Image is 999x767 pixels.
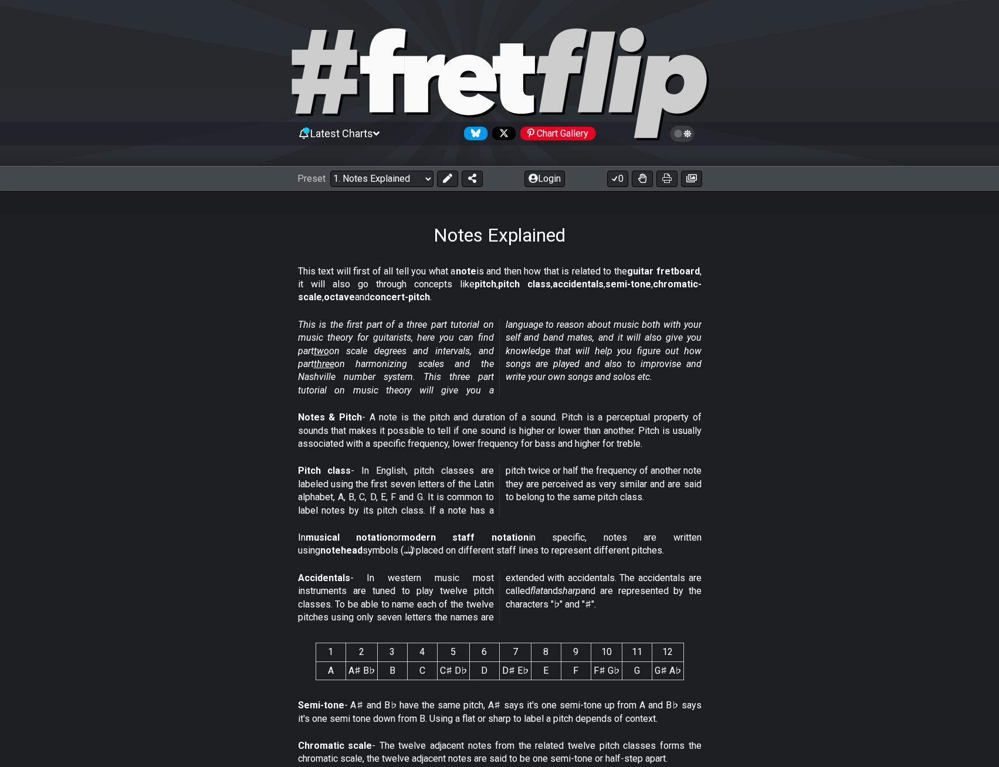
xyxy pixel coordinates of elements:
[346,643,377,661] th: 2
[401,532,529,543] strong: modern staff notation
[531,643,561,661] th: 8
[298,464,702,517] p: - In English, pitch classes are labeled using the first seven letters of the Latin alphabet, A, B...
[456,266,476,277] strong: note
[316,661,346,680] td: A
[462,171,483,187] button: Share Preset
[330,171,434,187] select: Preset
[298,572,350,583] strong: Accidentals
[298,319,702,396] em: This is the first part of a three part tutorial on music theory for guitarists, here you can find...
[622,643,652,661] th: 11
[558,585,581,596] em: sharp
[370,291,430,303] strong: concert-pitch
[377,661,407,680] td: B
[314,358,334,369] span: three
[524,171,565,187] button: Login
[520,127,595,140] div: Chart Gallery
[561,643,591,661] th: 9
[676,128,689,139] span: Toggle light / dark theme
[561,661,591,680] td: F
[487,127,516,140] a: Follow #fretflip at X
[346,661,377,680] td: A♯ B♭
[591,661,622,680] td: F♯ G♭
[469,661,499,680] td: D
[298,740,372,751] strong: Chromatic scale
[297,173,326,184] span: Preset
[652,661,683,680] td: G♯ A♭
[306,532,393,543] strong: musical notation
[622,661,652,680] td: G
[605,279,651,290] strong: semi-tone
[531,661,561,680] td: E
[632,171,653,187] button: Toggle Dexterity for all fretkits
[437,661,469,680] td: C♯ D♭
[516,127,595,140] a: #fretflip at Pinterest
[298,700,344,711] strong: Semi-tone
[499,643,531,661] th: 7
[298,265,702,304] p: This text will first of all tell you what a is and then how that is related to the , it will also...
[407,643,437,661] th: 4
[437,643,469,661] th: 5
[316,643,346,661] th: 1
[298,739,702,766] p: - The twelve adjacent notes from the related twelve pitch classes forms the chromatic scale, the ...
[324,291,355,303] strong: octave
[298,572,702,625] p: - In western music most instruments are tuned to play twelve pitch classes. To be able to name ea...
[298,465,351,476] strong: Pitch class
[434,224,565,246] h1: Notes Explained
[310,127,373,140] span: Latest Charts
[652,643,683,661] th: 12
[298,411,702,450] p: - A note is the pitch and duration of a sound. Pitch is a perceptual property of sounds that make...
[607,171,628,187] button: 0
[627,266,700,277] strong: guitar fretboard
[314,345,329,357] span: two
[298,531,702,558] p: In or in specific, notes are written using symbols (𝅝 𝅗𝅥 𝅘𝅥 𝅘𝅥𝅮) placed on different staff lines to r...
[499,661,531,680] td: D♯ E♭
[298,699,702,725] p: - A♯ and B♭ have the same pitch, A♯ says it's one semi-tone up from A and B♭ says it's one semi t...
[437,171,458,187] button: Edit Preset
[320,545,363,556] strong: notehead
[498,279,551,290] strong: pitch class
[530,585,543,596] em: flat
[407,661,437,680] td: C
[469,643,499,661] th: 6
[656,171,678,187] button: Print
[377,643,407,661] th: 3
[591,643,622,661] th: 10
[459,127,487,140] a: Follow #fretflip at Bluesky
[475,279,496,290] strong: pitch
[681,171,702,187] button: Create image
[298,412,362,423] strong: Notes & Pitch
[553,279,604,290] strong: accidentals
